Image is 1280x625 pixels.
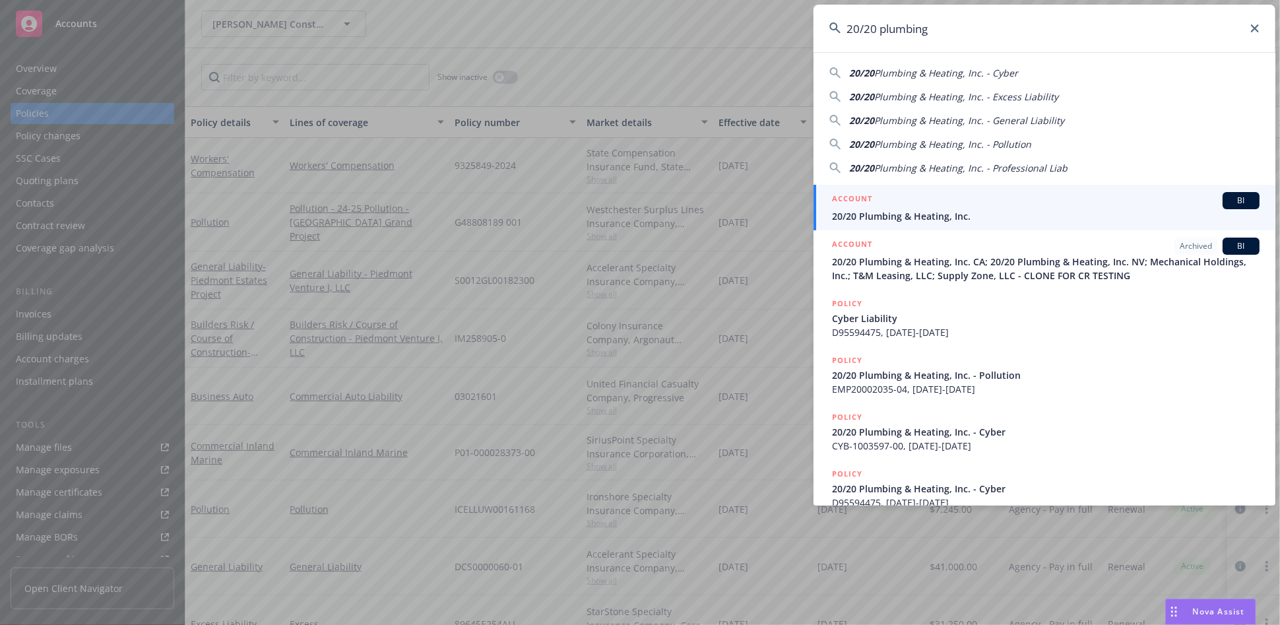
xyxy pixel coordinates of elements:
span: Plumbing & Heating, Inc. - Professional Liab [874,162,1068,174]
span: 20/20 Plumbing & Heating, Inc. - Cyber [832,425,1260,439]
a: POLICYCyber LiabilityD95594475, [DATE]-[DATE] [814,290,1275,346]
span: 20/20 Plumbing & Heating, Inc. [832,209,1260,223]
a: ACCOUNTArchivedBI20/20 Plumbing & Heating, Inc. CA; 20/20 Plumbing & Heating, Inc. NV; Mechanical... [814,230,1275,290]
span: D95594475, [DATE]-[DATE] [832,496,1260,510]
a: POLICY20/20 Plumbing & Heating, Inc. - PollutionEMP20002035-04, [DATE]-[DATE] [814,346,1275,403]
span: 20/20 [849,90,874,103]
a: POLICY20/20 Plumbing & Heating, Inc. - CyberCYB-1003597-00, [DATE]-[DATE] [814,403,1275,460]
h5: POLICY [832,411,862,424]
h5: ACCOUNT [832,238,872,253]
span: BI [1228,195,1254,207]
a: ACCOUNTBI20/20 Plumbing & Heating, Inc. [814,185,1275,230]
span: Plumbing & Heating, Inc. - Pollution [874,138,1031,150]
span: 20/20 [849,67,874,79]
span: Plumbing & Heating, Inc. - General Liability [874,114,1064,127]
span: 20/20 [849,114,874,127]
span: BI [1228,240,1254,252]
span: 20/20 Plumbing & Heating, Inc. - Cyber [832,482,1260,496]
span: Nova Assist [1193,606,1245,617]
span: Cyber Liability [832,312,1260,325]
button: Nova Assist [1165,599,1256,625]
span: EMP20002035-04, [DATE]-[DATE] [832,382,1260,396]
div: Drag to move [1166,599,1182,624]
span: Plumbing & Heating, Inc. - Excess Liability [874,90,1058,103]
span: 20/20 Plumbing & Heating, Inc. CA; 20/20 Plumbing & Heating, Inc. NV; Mechanical Holdings, Inc.; ... [832,255,1260,282]
span: D95594475, [DATE]-[DATE] [832,325,1260,339]
h5: POLICY [832,297,862,310]
h5: POLICY [832,354,862,367]
span: Plumbing & Heating, Inc. - Cyber [874,67,1018,79]
span: Archived [1180,240,1212,252]
h5: ACCOUNT [832,192,872,208]
span: 20/20 [849,162,874,174]
h5: POLICY [832,467,862,480]
input: Search... [814,5,1275,52]
a: POLICY20/20 Plumbing & Heating, Inc. - CyberD95594475, [DATE]-[DATE] [814,460,1275,517]
span: 20/20 [849,138,874,150]
span: CYB-1003597-00, [DATE]-[DATE] [832,439,1260,453]
span: 20/20 Plumbing & Heating, Inc. - Pollution [832,368,1260,382]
